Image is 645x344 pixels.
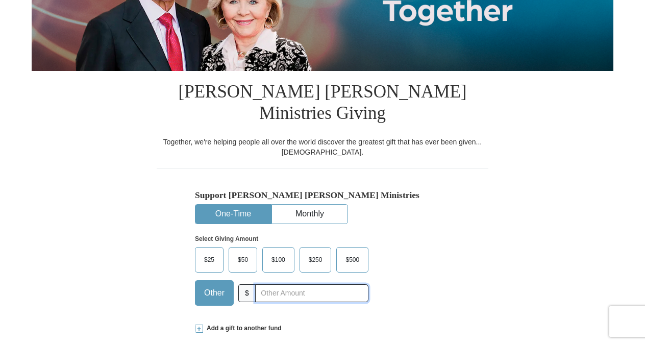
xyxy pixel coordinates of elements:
[340,252,364,267] span: $500
[157,71,488,137] h1: [PERSON_NAME] [PERSON_NAME] Ministries Giving
[195,205,271,224] button: One-Time
[255,284,368,302] input: Other Amount
[157,137,488,157] div: Together, we're helping people all over the world discover the greatest gift that has ever been g...
[199,252,219,267] span: $25
[195,235,258,242] strong: Select Giving Amount
[203,324,282,333] span: Add a gift to another fund
[304,252,328,267] span: $250
[195,190,450,201] h5: Support [PERSON_NAME] [PERSON_NAME] Ministries
[266,252,290,267] span: $100
[238,284,256,302] span: $
[272,205,348,224] button: Monthly
[233,252,253,267] span: $50
[199,285,230,301] span: Other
